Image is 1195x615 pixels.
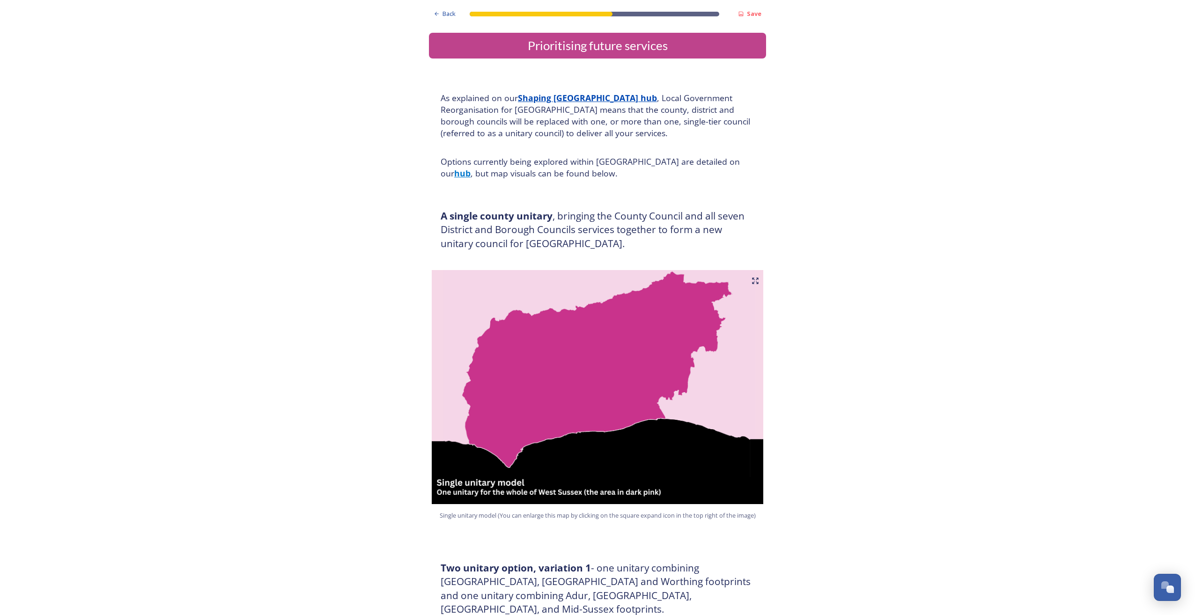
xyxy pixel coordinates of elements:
[454,168,471,179] a: hub
[441,209,754,251] h3: , bringing the County Council and all seven District and Borough Councils services together to fo...
[1154,574,1181,601] button: Open Chat
[518,92,657,103] a: Shaping [GEOGRAPHIC_DATA] hub
[440,511,756,520] span: Single unitary model (You can enlarge this map by clicking on the square expand icon in the top r...
[441,209,553,222] strong: A single county unitary
[441,561,591,574] strong: Two unitary option, variation 1
[443,9,456,18] span: Back
[441,92,754,139] h4: As explained on our , Local Government Reorganisation for [GEOGRAPHIC_DATA] means that the county...
[747,9,761,18] strong: Save
[441,156,754,179] h4: Options currently being explored within [GEOGRAPHIC_DATA] are detailed on our , but map visuals c...
[433,37,762,55] div: Prioritising future services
